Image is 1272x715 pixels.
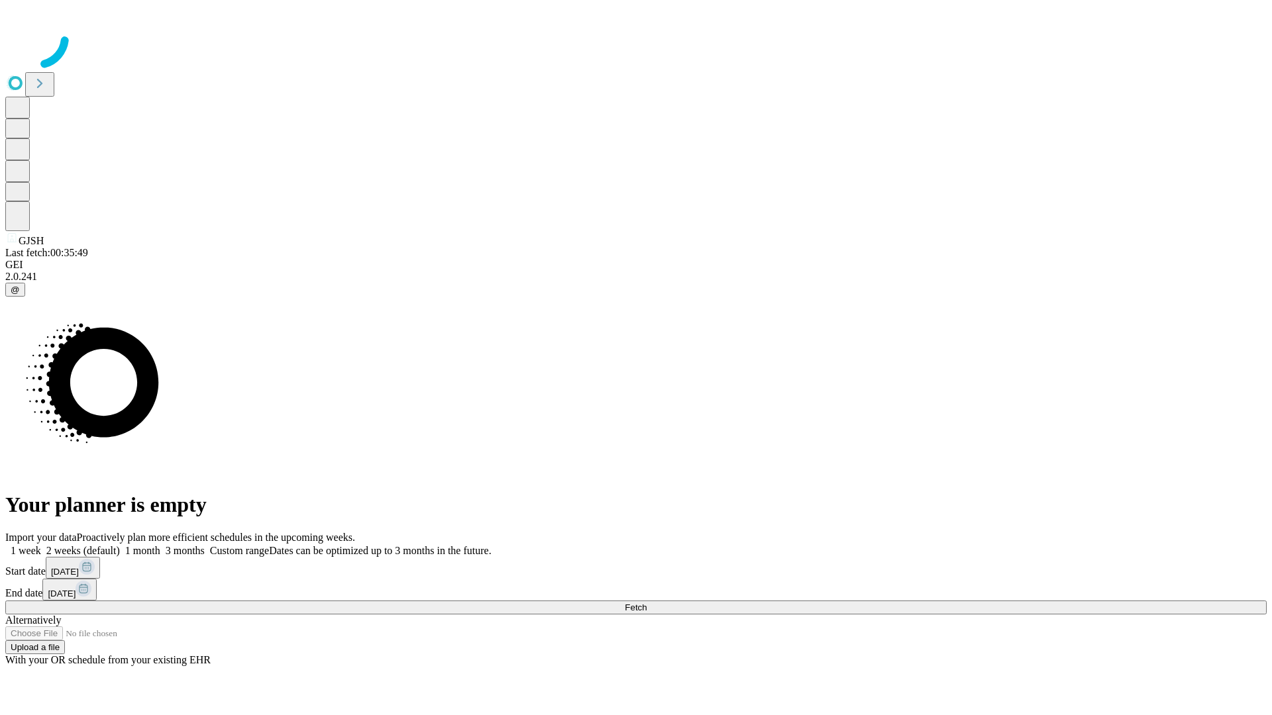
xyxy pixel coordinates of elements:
[51,567,79,577] span: [DATE]
[5,247,88,258] span: Last fetch: 00:35:49
[5,557,1267,579] div: Start date
[269,545,491,556] span: Dates can be optimized up to 3 months in the future.
[5,614,61,626] span: Alternatively
[5,271,1267,283] div: 2.0.241
[5,259,1267,271] div: GEI
[5,600,1267,614] button: Fetch
[5,579,1267,600] div: End date
[77,532,355,543] span: Proactively plan more efficient schedules in the upcoming weeks.
[5,654,211,665] span: With your OR schedule from your existing EHR
[42,579,97,600] button: [DATE]
[210,545,269,556] span: Custom range
[5,493,1267,517] h1: Your planner is empty
[46,545,120,556] span: 2 weeks (default)
[5,640,65,654] button: Upload a file
[46,557,100,579] button: [DATE]
[5,532,77,543] span: Import your data
[48,589,76,598] span: [DATE]
[625,602,647,612] span: Fetch
[11,285,20,295] span: @
[125,545,160,556] span: 1 month
[5,283,25,297] button: @
[11,545,41,556] span: 1 week
[19,235,44,246] span: GJSH
[166,545,205,556] span: 3 months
